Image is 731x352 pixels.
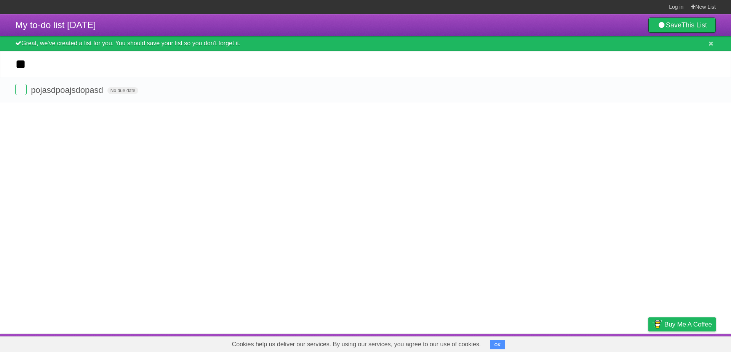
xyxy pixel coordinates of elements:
span: pojasdpoajsdopasd [31,85,105,95]
b: This List [681,21,707,29]
a: SaveThis List [648,18,716,33]
a: Terms [613,336,629,350]
button: OK [490,340,505,349]
a: About [547,336,563,350]
a: Buy me a coffee [648,317,716,331]
span: No due date [107,87,138,94]
span: Buy me a coffee [664,318,712,331]
span: My to-do list [DATE] [15,20,96,30]
a: Privacy [638,336,658,350]
label: Done [15,84,27,95]
a: Suggest a feature [668,336,716,350]
a: Developers [572,336,603,350]
span: Cookies help us deliver our services. By using our services, you agree to our use of cookies. [224,337,489,352]
img: Buy me a coffee [652,318,662,331]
